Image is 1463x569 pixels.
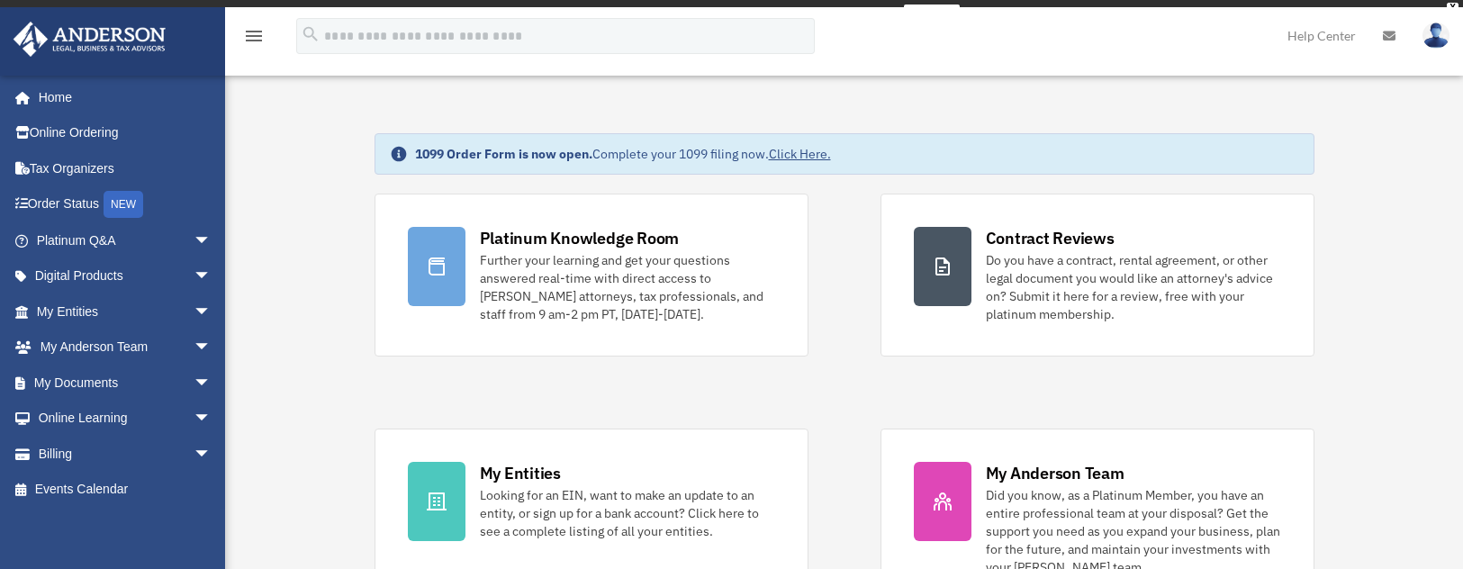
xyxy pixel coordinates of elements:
a: Platinum Q&Aarrow_drop_down [13,222,239,258]
span: arrow_drop_down [194,330,230,366]
a: Order StatusNEW [13,186,239,223]
a: Online Ordering [13,115,239,151]
a: My Documentsarrow_drop_down [13,365,239,401]
a: Click Here. [769,146,831,162]
a: Online Learningarrow_drop_down [13,401,239,437]
div: Do you have a contract, rental agreement, or other legal document you would like an attorney's ad... [986,251,1281,323]
img: User Pic [1422,23,1449,49]
span: arrow_drop_down [194,436,230,473]
div: close [1447,3,1458,14]
img: Anderson Advisors Platinum Portal [8,22,171,57]
a: Events Calendar [13,472,239,508]
span: arrow_drop_down [194,365,230,402]
a: menu [243,32,265,47]
div: NEW [104,191,143,218]
div: Contract Reviews [986,227,1115,249]
div: Looking for an EIN, want to make an update to an entity, or sign up for a bank account? Click her... [480,486,775,540]
a: Home [13,79,230,115]
strong: 1099 Order Form is now open. [415,146,592,162]
span: arrow_drop_down [194,294,230,330]
a: Billingarrow_drop_down [13,436,239,472]
span: arrow_drop_down [194,401,230,438]
span: arrow_drop_down [194,222,230,259]
a: My Anderson Teamarrow_drop_down [13,330,239,366]
a: survey [904,5,960,26]
a: Digital Productsarrow_drop_down [13,258,239,294]
a: My Entitiesarrow_drop_down [13,294,239,330]
div: Complete your 1099 filing now. [415,145,831,163]
div: My Anderson Team [986,462,1124,484]
a: Platinum Knowledge Room Further your learning and get your questions answered real-time with dire... [375,194,808,357]
div: Get a chance to win 6 months of Platinum for free just by filling out this [503,5,897,26]
a: Tax Organizers [13,150,239,186]
div: Platinum Knowledge Room [480,227,680,249]
span: arrow_drop_down [194,258,230,295]
i: search [301,24,321,44]
i: menu [243,25,265,47]
div: My Entities [480,462,561,484]
a: Contract Reviews Do you have a contract, rental agreement, or other legal document you would like... [881,194,1314,357]
div: Further your learning and get your questions answered real-time with direct access to [PERSON_NAM... [480,251,775,323]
